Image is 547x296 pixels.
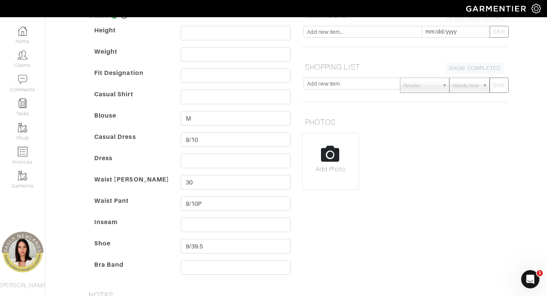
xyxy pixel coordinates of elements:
button: SAVE [490,26,509,38]
img: gear-icon-white-bd11855cb880d31180b6d7d6211b90ccbf57a29d726f0c71d8c61bd08dd39cc2.png [531,4,541,13]
dt: Inseam [89,218,175,239]
img: garments-icon-b7da505a4dc4fd61783c78ac3ca0ef83fa9d6f193b1c9dc38574b1d14d53ca28.png [18,171,27,180]
dt: Waist Pant [89,196,175,218]
img: clients-icon-6bae9207a08558b7cb47a8932f037763ab4055f8c8b6bfacd5dc20c3e0201464.png [18,50,27,60]
a: SHOW COMPLETED [446,62,504,74]
img: orders-icon-0abe47150d42831381b5fb84f609e132dff9fe21cb692f30cb5eec754e2cba89.png [18,147,27,156]
img: comment-icon-a0a6a9ef722e966f86d9cbdc48e553b5cf19dbc54f86b18d962a5391bc8f6eb6.png [18,75,27,84]
dt: Shoe [89,239,175,260]
img: garmentier-logo-header-white-b43fb05a5012e4ada735d5af1a66efaba907eab6374d6393d1fbf88cb4ef424d.png [462,2,531,15]
dt: Fit Designation [89,68,175,90]
dt: Waist [PERSON_NAME] [89,175,175,196]
dt: Casual Dress [89,132,175,154]
iframe: Intercom live chat [521,270,539,288]
input: Add new item... [304,26,422,38]
span: Needs Now [453,78,479,93]
input: Add new item [304,78,400,89]
img: garments-icon-b7da505a4dc4fd61783c78ac3ca0ef83fa9d6f193b1c9dc38574b1d14d53ca28.png [18,123,27,132]
dt: Blouse [89,111,175,132]
button: SAVE [490,78,509,93]
img: dashboard-icon-dbcd8f5a0b271acd01030246c82b418ddd0df26cd7fceb0bd07c9910d44c42f6.png [18,26,27,36]
h5: PHOTOS [302,115,507,130]
h5: SHOPPING LIST [302,59,507,75]
span: Retailer [403,78,439,93]
img: reminder-icon-8004d30b9f0a5d33ae49ab947aed9ed385cf756f9e5892f1edd6e32f2345188e.png [18,99,27,108]
dt: Casual Shirt [89,90,175,111]
dt: Height [89,26,175,47]
dt: Bra Band [89,260,175,282]
span: 1 [537,270,543,276]
dt: Weight [89,47,175,68]
dt: Dress [89,154,175,175]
